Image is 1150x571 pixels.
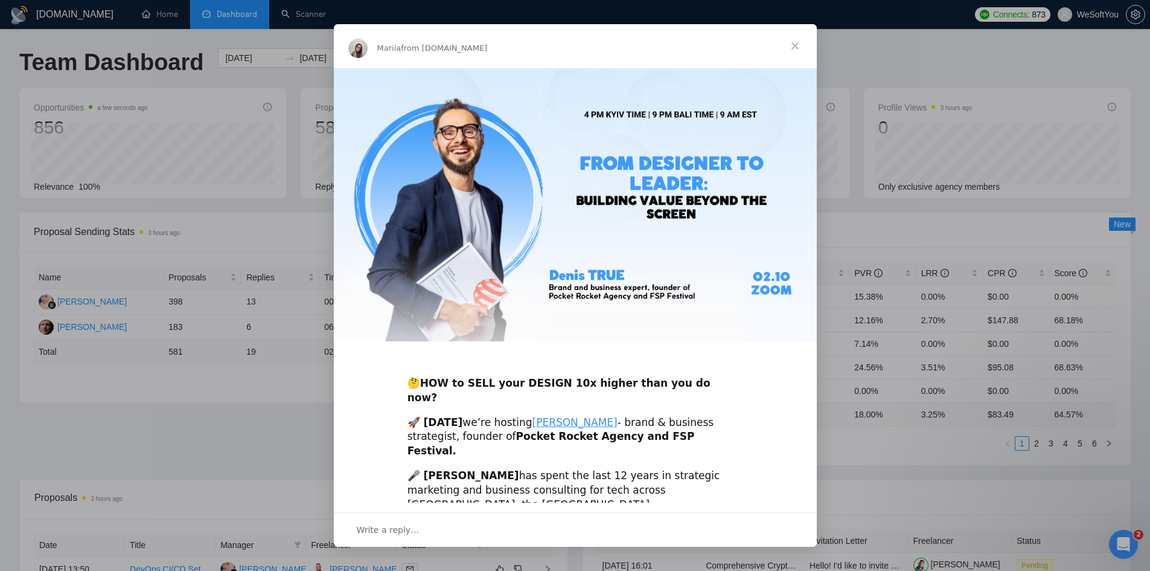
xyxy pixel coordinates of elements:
b: 🚀 [DATE] [407,416,463,428]
span: Write a reply… [357,522,420,538]
a: [PERSON_NAME] [532,416,618,428]
div: Open conversation and reply [334,512,817,547]
b: 🎤 [PERSON_NAME] [407,469,519,482]
div: has spent the last 12 years in strategic marketing and business consulting for tech across [GEOGR... [407,469,743,541]
div: 🤔 [407,362,743,405]
b: Pocket Rocket Agency and FSP Festival. [407,430,695,457]
img: Profile image for Mariia [348,39,368,58]
div: we’re hosting - brand & business strategist, founder of [407,416,743,459]
span: Close [773,24,817,68]
span: Mariia [377,44,401,53]
span: from [DOMAIN_NAME] [401,44,487,53]
b: HOW to SELL your DESIGN 10x higher than you do now? [407,377,711,404]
